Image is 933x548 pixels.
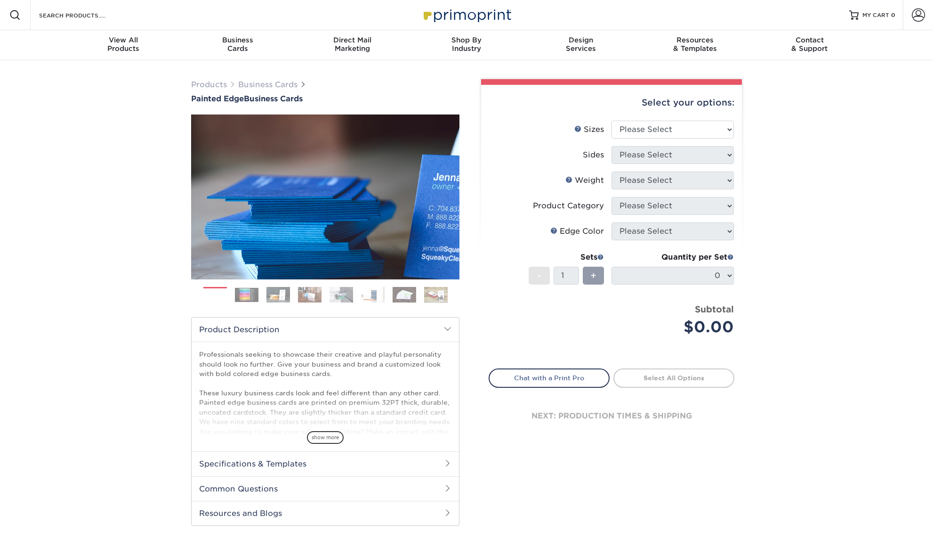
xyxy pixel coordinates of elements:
[752,30,867,60] a: Contact& Support
[38,9,130,21] input: SEARCH PRODUCTS.....
[181,30,295,60] a: BusinessCards
[295,36,410,44] span: Direct Mail
[298,287,322,303] img: Business Cards 04
[181,36,295,44] span: Business
[410,30,524,60] a: Shop ByIndustry
[191,94,459,103] h1: Business Cards
[192,318,459,342] h2: Product Description
[192,451,459,476] h2: Specifications & Templates
[489,388,734,444] div: next: production times & shipping
[66,36,181,53] div: Products
[638,30,752,60] a: Resources& Templates
[238,80,298,89] a: Business Cards
[295,36,410,53] div: Marketing
[752,36,867,44] span: Contact
[565,175,604,186] div: Weight
[419,5,514,25] img: Primoprint
[550,226,604,237] div: Edge Color
[533,200,604,212] div: Product Category
[235,288,258,302] img: Business Cards 02
[295,30,410,60] a: Direct MailMarketing
[891,12,895,18] span: 0
[307,431,344,444] span: show more
[523,36,638,44] span: Design
[361,287,385,303] img: Business Cards 06
[191,94,459,103] a: Painted EdgeBusiness Cards
[410,36,524,44] span: Shop By
[862,11,889,19] span: MY CART
[523,36,638,53] div: Services
[330,287,353,303] img: Business Cards 05
[574,124,604,135] div: Sizes
[529,252,604,263] div: Sets
[410,36,524,53] div: Industry
[619,316,734,338] div: $0.00
[191,63,459,331] img: Painted Edge 01
[424,287,448,303] img: Business Cards 08
[192,501,459,525] h2: Resources and Blogs
[613,368,734,387] a: Select All Options
[489,368,610,387] a: Chat with a Print Pro
[537,269,541,283] span: -
[752,36,867,53] div: & Support
[199,350,451,532] p: Professionals seeking to showcase their creative and playful personality should look no further. ...
[489,85,734,121] div: Select your options:
[638,36,752,44] span: Resources
[66,36,181,44] span: View All
[638,36,752,53] div: & Templates
[523,30,638,60] a: DesignServices
[583,149,604,161] div: Sides
[611,252,734,263] div: Quantity per Set
[191,80,227,89] a: Products
[66,30,181,60] a: View AllProducts
[203,284,227,307] img: Business Cards 01
[181,36,295,53] div: Cards
[695,304,734,314] strong: Subtotal
[266,287,290,303] img: Business Cards 03
[590,269,596,283] span: +
[191,94,244,103] span: Painted Edge
[393,287,416,303] img: Business Cards 07
[192,476,459,501] h2: Common Questions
